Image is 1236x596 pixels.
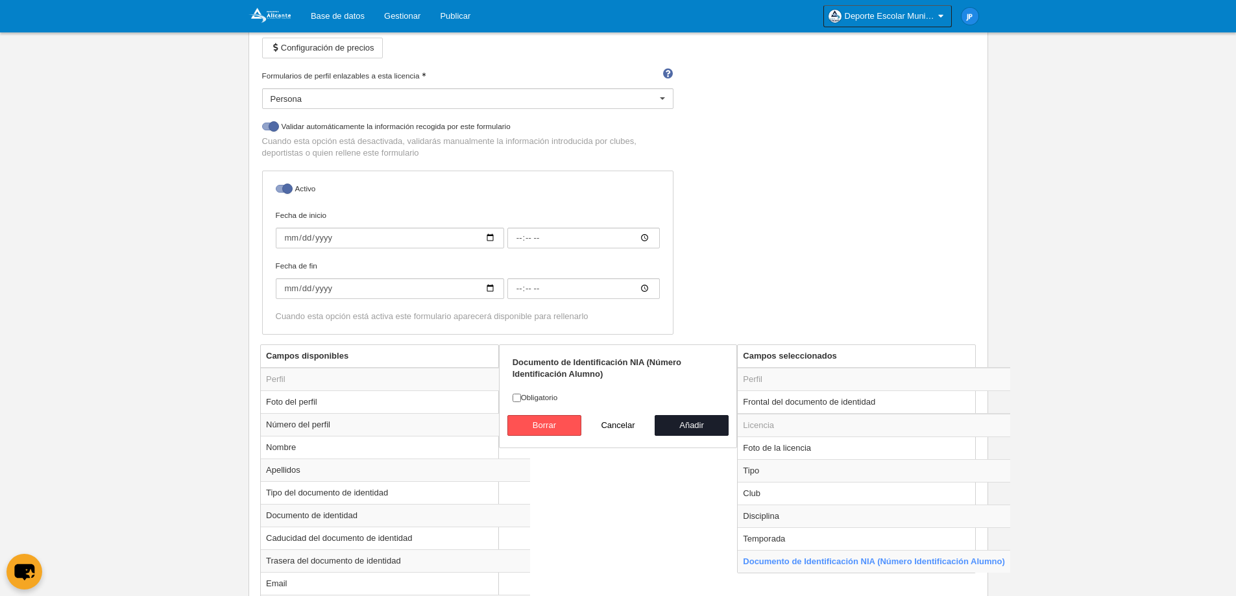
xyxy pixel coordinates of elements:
[738,482,1010,505] td: Club
[829,10,842,23] img: OawjjgO45JmU.30x30.jpg
[276,311,660,322] div: Cuando esta opción está activa este formulario aparecerá disponible para rellenarlo
[261,481,530,504] td: Tipo del documento de identidad
[738,368,1010,391] td: Perfil
[823,5,952,27] a: Deporte Escolar Municipal de [GEOGRAPHIC_DATA]
[507,228,660,248] input: Fecha de inicio
[261,459,530,481] td: Apellidos
[261,572,530,595] td: Email
[261,527,530,549] td: Caducidad del documento de identidad
[276,209,660,248] label: Fecha de inicio
[261,390,530,413] td: Foto del perfil
[276,278,504,299] input: Fecha de fin
[738,527,1010,550] td: Temporada
[262,121,673,136] label: Validar automáticamente la información recogida por este formulario
[262,136,673,159] p: Cuando esta opción está desactivada, validarás manualmente la información introducida por clubes,...
[738,345,1010,368] th: Campos seleccionados
[261,345,530,368] th: Campos disponibles
[845,10,936,23] span: Deporte Escolar Municipal de [GEOGRAPHIC_DATA]
[513,392,724,403] label: Obligatorio
[962,8,978,25] img: c2l6ZT0zMHgzMCZmcz05JnRleHQ9SlAmYmc9MWU4OGU1.png
[507,278,660,299] input: Fecha de fin
[513,357,681,379] strong: Documento de Identificación NIA (Número Identificación Alumno)
[6,554,42,590] button: chat-button
[738,459,1010,482] td: Tipo
[507,415,581,436] button: Borrar
[248,8,291,23] img: Deporte Escolar Municipal de Alicante
[738,436,1010,459] td: Foto de la licencia
[261,504,530,527] td: Documento de identidad
[261,368,530,391] td: Perfil
[422,73,426,77] i: Obligatorio
[261,549,530,572] td: Trasera del documento de identidad
[738,414,1010,437] td: Licencia
[261,413,530,436] td: Número del perfil
[276,228,504,248] input: Fecha de inicio
[738,505,1010,527] td: Disciplina
[262,70,673,82] label: Formularios de perfil enlazables a esta licencia
[271,94,302,104] span: Persona
[276,260,660,299] label: Fecha de fin
[738,550,1010,573] td: Documento de Identificación NIA (Número Identificación Alumno)
[261,436,530,459] td: Nombre
[262,38,383,58] button: Configuración de precios
[276,183,660,198] label: Activo
[513,394,521,402] input: Obligatorio
[581,415,655,436] button: Cancelar
[655,415,729,436] button: Añadir
[738,390,1010,414] td: Frontal del documento de identidad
